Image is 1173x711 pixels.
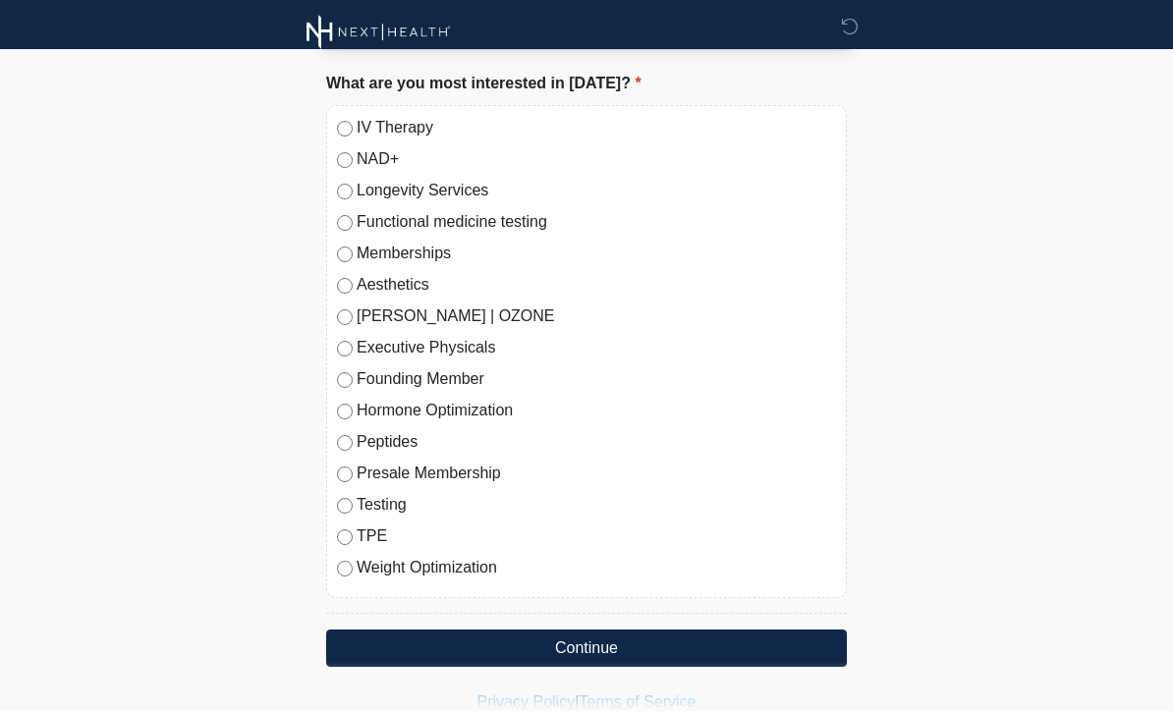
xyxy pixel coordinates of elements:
label: IV Therapy [357,116,836,139]
label: TPE [357,524,836,548]
label: Longevity Services [357,179,836,202]
label: What are you most interested in [DATE]? [326,72,642,95]
img: Next Health Wellness Logo [307,15,451,49]
input: Weight Optimization [337,561,353,576]
input: IV Therapy [337,121,353,137]
a: | [575,693,579,710]
label: Hormone Optimization [357,399,836,422]
label: Testing [357,493,836,517]
a: Terms of Service [579,693,696,710]
input: Peptides [337,435,353,451]
label: Presale Membership [357,462,836,485]
label: Weight Optimization [357,556,836,579]
input: [PERSON_NAME] | OZONE [337,309,353,325]
label: Aesthetics [357,273,836,297]
a: Privacy Policy [477,693,576,710]
button: Continue [326,629,847,667]
input: Hormone Optimization [337,404,353,419]
input: Longevity Services [337,184,353,199]
input: Founding Member [337,372,353,388]
input: NAD+ [337,152,353,168]
label: Founding Member [357,367,836,391]
label: Peptides [357,430,836,454]
label: NAD+ [357,147,836,171]
input: Functional medicine testing [337,215,353,231]
label: [PERSON_NAME] | OZONE [357,304,836,328]
input: Memberships [337,246,353,262]
input: TPE [337,529,353,545]
label: Functional medicine testing [357,210,836,234]
input: Presale Membership [337,466,353,482]
input: Aesthetics [337,278,353,294]
label: Memberships [357,242,836,265]
input: Testing [337,498,353,514]
label: Executive Physicals [357,336,836,359]
input: Executive Physicals [337,341,353,356]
